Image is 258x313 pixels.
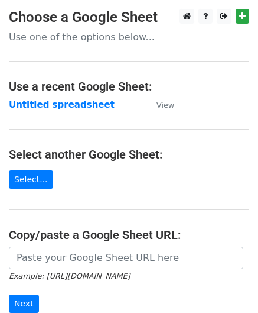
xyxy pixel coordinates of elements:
h4: Copy/paste a Google Sheet URL: [9,228,249,242]
h3: Choose a Google Sheet [9,9,249,26]
h4: Use a recent Google Sheet: [9,79,249,93]
small: Example: [URL][DOMAIN_NAME] [9,272,130,280]
input: Next [9,295,39,313]
a: View [145,99,174,110]
a: Untitled spreadsheet [9,99,115,110]
h4: Select another Google Sheet: [9,147,249,162]
input: Paste your Google Sheet URL here [9,247,243,269]
a: Select... [9,170,53,189]
small: View [156,101,174,109]
p: Use one of the options below... [9,31,249,43]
